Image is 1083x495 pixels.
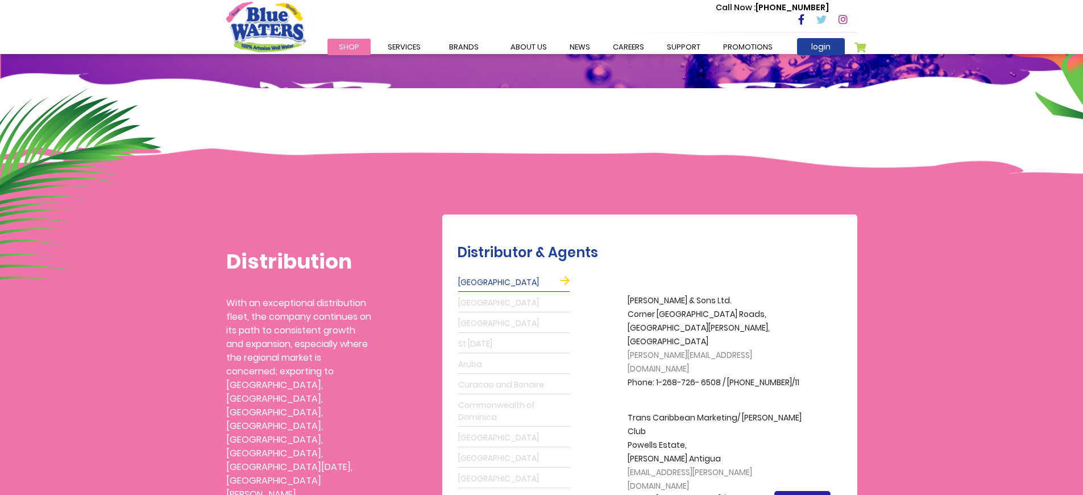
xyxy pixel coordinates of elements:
[458,315,570,333] a: [GEOGRAPHIC_DATA]
[716,2,756,13] span: Call Now :
[716,2,829,14] p: [PHONE_NUMBER]
[226,2,306,52] a: store logo
[458,429,570,447] a: [GEOGRAPHIC_DATA]
[458,397,570,427] a: Commonwealth of Dominica
[457,245,852,261] h2: Distributor & Agents
[458,449,570,468] a: [GEOGRAPHIC_DATA]
[797,38,845,55] a: login
[449,42,479,52] span: Brands
[339,42,359,52] span: Shop
[499,39,558,55] a: about us
[628,349,752,374] span: [PERSON_NAME][EMAIL_ADDRESS][DOMAIN_NAME]
[458,335,570,353] a: St [DATE]
[601,39,655,55] a: careers
[388,42,421,52] span: Services
[628,467,752,492] span: [EMAIL_ADDRESS][PERSON_NAME][DOMAIN_NAME]
[458,376,570,394] a: Curacao and Bonaire
[458,356,570,374] a: Aruba
[558,39,601,55] a: News
[655,39,712,55] a: support
[458,294,570,312] a: [GEOGRAPHIC_DATA]
[458,470,570,488] a: [GEOGRAPHIC_DATA]
[628,294,810,390] p: [PERSON_NAME] & Sons Ltd. Corner [GEOGRAPHIC_DATA] Roads, [GEOGRAPHIC_DATA][PERSON_NAME], [GEOGRA...
[226,249,371,274] h1: Distribution
[712,39,784,55] a: Promotions
[458,274,570,292] a: [GEOGRAPHIC_DATA]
